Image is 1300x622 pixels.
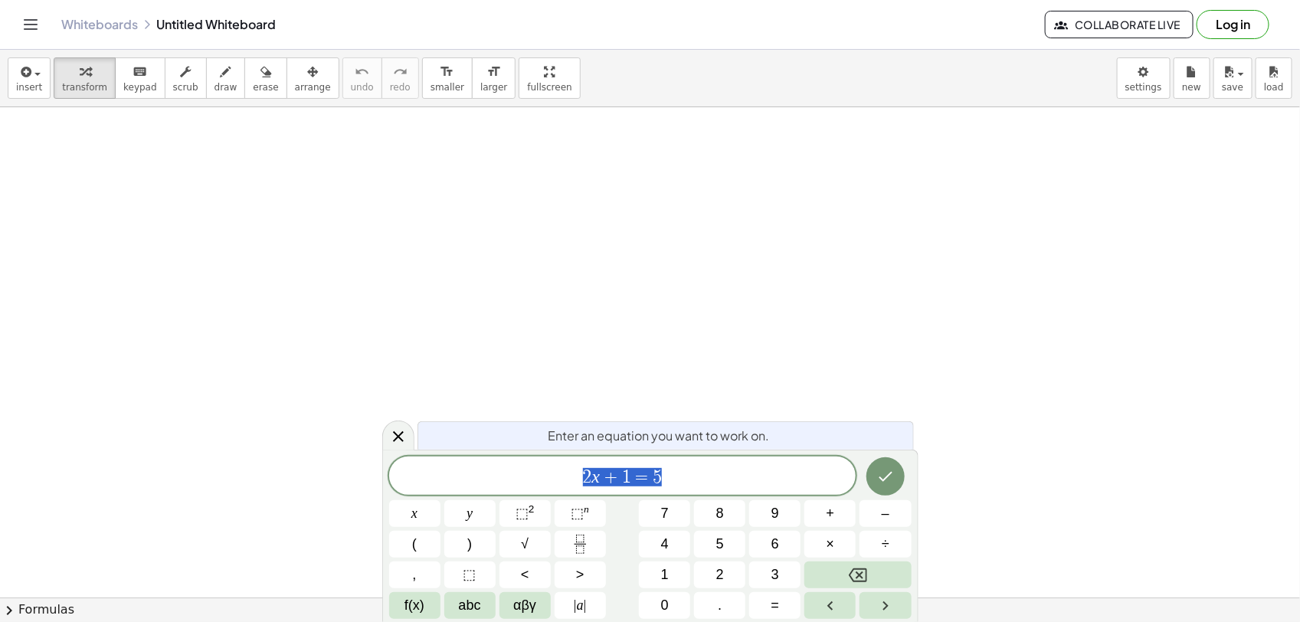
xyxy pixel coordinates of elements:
[827,534,835,555] span: ×
[123,82,157,93] span: keypad
[206,57,246,99] button: draw
[860,500,911,527] button: Minus
[521,565,529,585] span: <
[393,63,408,81] i: redo
[342,57,382,99] button: undoundo
[516,506,529,521] span: ⬚
[389,500,440,527] button: x
[422,57,473,99] button: format_sizesmaller
[499,500,551,527] button: Squared
[513,595,536,616] span: αβγ
[472,57,516,99] button: format_sizelarger
[389,592,440,619] button: Functions
[661,534,669,555] span: 4
[412,534,417,555] span: (
[555,592,606,619] button: Absolute value
[431,82,464,93] span: smaller
[411,503,418,524] span: x
[214,82,237,93] span: draw
[444,531,496,558] button: )
[749,561,801,588] button: 3
[718,595,722,616] span: .
[555,500,606,527] button: Superscript
[771,534,779,555] span: 6
[548,427,770,445] span: Enter an equation you want to work on.
[404,595,424,616] span: f(x)
[8,57,51,99] button: insert
[860,592,911,619] button: Right arrow
[381,57,419,99] button: redoredo
[1264,82,1284,93] span: load
[631,468,653,486] span: =
[1197,10,1269,39] button: Log in
[244,57,287,99] button: erase
[463,565,476,585] span: ⬚
[61,17,138,32] a: Whiteboards
[499,531,551,558] button: Square root
[1213,57,1253,99] button: save
[1256,57,1292,99] button: load
[389,531,440,558] button: (
[716,534,724,555] span: 5
[1125,82,1162,93] span: settings
[866,457,905,496] button: Done
[62,82,107,93] span: transform
[749,531,801,558] button: 6
[521,534,529,555] span: √
[519,57,580,99] button: fullscreen
[694,592,745,619] button: .
[1117,57,1171,99] button: settings
[173,82,198,93] span: scrub
[1045,11,1194,38] button: Collaborate Live
[115,57,165,99] button: keyboardkeypad
[389,561,440,588] button: ,
[499,561,551,588] button: Less than
[467,534,472,555] span: )
[54,57,116,99] button: transform
[1222,82,1243,93] span: save
[165,57,207,99] button: scrub
[694,500,745,527] button: 8
[390,82,411,93] span: redo
[661,565,669,585] span: 1
[600,468,622,486] span: +
[639,531,690,558] button: 4
[413,565,417,585] span: ,
[771,503,779,524] span: 9
[639,500,690,527] button: 7
[287,57,339,99] button: arrange
[827,503,835,524] span: +
[661,595,669,616] span: 0
[804,561,911,588] button: Backspace
[571,506,584,521] span: ⬚
[771,565,779,585] span: 3
[804,531,856,558] button: Times
[694,561,745,588] button: 2
[295,82,331,93] span: arrange
[133,63,147,81] i: keyboard
[444,500,496,527] button: y
[467,503,473,524] span: y
[653,468,662,486] span: 5
[804,592,856,619] button: Left arrow
[486,63,501,81] i: format_size
[584,597,587,613] span: |
[499,592,551,619] button: Greek alphabet
[749,500,801,527] button: 9
[16,82,42,93] span: insert
[583,468,592,486] span: 2
[882,534,889,555] span: ÷
[351,82,374,93] span: undo
[584,503,589,515] sup: n
[639,592,690,619] button: 0
[804,500,856,527] button: Plus
[1174,57,1210,99] button: new
[882,503,889,524] span: –
[440,63,454,81] i: format_size
[622,468,631,486] span: 1
[444,592,496,619] button: Alphabet
[860,531,911,558] button: Divide
[716,503,724,524] span: 8
[661,503,669,524] span: 7
[639,561,690,588] button: 1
